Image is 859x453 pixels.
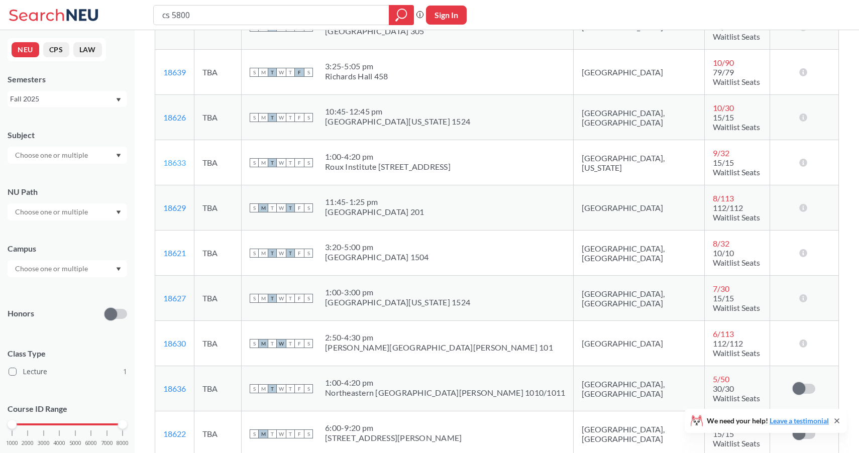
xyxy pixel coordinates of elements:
span: 30/30 Waitlist Seats [713,384,760,403]
span: 5 / 50 [713,374,729,384]
td: TBA [194,185,242,231]
td: [GEOGRAPHIC_DATA], [GEOGRAPHIC_DATA] [574,366,705,411]
span: T [286,339,295,348]
div: Dropdown arrow [8,147,127,164]
input: Choose one or multiple [10,206,94,218]
span: T [286,68,295,77]
span: 15/15 Waitlist Seats [713,293,760,312]
td: TBA [194,366,242,411]
div: Subject [8,130,127,141]
span: 2000 [22,440,34,446]
p: Honors [8,308,34,319]
svg: Dropdown arrow [116,210,121,214]
button: LAW [73,42,102,57]
span: M [259,294,268,303]
a: 18629 [163,203,186,212]
span: T [268,294,277,303]
span: 1000 [6,440,18,446]
span: W [277,339,286,348]
span: 15/15 Waitlist Seats [713,429,760,448]
span: 49/50 Waitlist Seats [713,22,760,41]
a: 18622 [163,429,186,438]
input: Choose one or multiple [10,263,94,275]
span: S [250,113,259,122]
span: S [304,339,313,348]
span: M [259,339,268,348]
span: F [295,339,304,348]
span: T [268,249,277,258]
span: Class Type [8,348,127,359]
div: 2:50 - 4:30 pm [325,332,553,343]
div: [GEOGRAPHIC_DATA] 1504 [325,252,429,262]
span: S [304,429,313,438]
span: M [259,384,268,393]
svg: Dropdown arrow [116,98,121,102]
span: 8 / 113 [713,193,734,203]
span: F [295,429,304,438]
a: 18630 [163,338,186,348]
span: S [304,203,313,212]
svg: Dropdown arrow [116,267,121,271]
span: T [286,203,295,212]
div: Campus [8,243,127,254]
div: [GEOGRAPHIC_DATA] 201 [325,207,424,217]
span: S [304,158,313,167]
div: 10:45 - 12:45 pm [325,106,470,117]
span: S [304,384,313,393]
span: S [250,384,259,393]
span: T [268,384,277,393]
span: F [295,68,304,77]
div: [STREET_ADDRESS][PERSON_NAME] [325,433,462,443]
div: Northeastern [GEOGRAPHIC_DATA][PERSON_NAME] 1010/1011 [325,388,565,398]
td: [GEOGRAPHIC_DATA] [574,50,705,95]
div: Semesters [8,74,127,85]
a: 18636 [163,384,186,393]
span: F [295,249,304,258]
span: W [277,68,286,77]
span: M [259,68,268,77]
td: TBA [194,231,242,276]
a: 18621 [163,248,186,258]
a: 18639 [163,67,186,77]
span: T [268,429,277,438]
a: 18627 [163,293,186,303]
span: W [277,203,286,212]
span: S [250,68,259,77]
div: 1:00 - 3:00 pm [325,287,470,297]
span: 10 / 30 [713,103,734,112]
button: CPS [43,42,69,57]
span: W [277,294,286,303]
span: 7000 [101,440,113,446]
span: T [286,384,295,393]
span: M [259,113,268,122]
span: 112/112 Waitlist Seats [713,203,760,222]
span: T [286,158,295,167]
td: [GEOGRAPHIC_DATA], [GEOGRAPHIC_DATA] [574,231,705,276]
td: [GEOGRAPHIC_DATA], [GEOGRAPHIC_DATA] [574,95,705,140]
div: [GEOGRAPHIC_DATA][US_STATE] 1524 [325,117,470,127]
span: W [277,429,286,438]
span: 10 / 90 [713,58,734,67]
div: Roux Institute [STREET_ADDRESS] [325,162,451,172]
span: 6 / 113 [713,329,734,338]
span: M [259,203,268,212]
span: W [277,113,286,122]
div: Dropdown arrow [8,260,127,277]
span: T [268,203,277,212]
td: [GEOGRAPHIC_DATA], [GEOGRAPHIC_DATA] [574,276,705,321]
span: T [286,113,295,122]
span: 6000 [85,440,97,446]
span: S [250,294,259,303]
span: F [295,158,304,167]
svg: magnifying glass [395,8,407,22]
td: TBA [194,95,242,140]
div: Richards Hall 458 [325,71,388,81]
a: Leave a testimonial [770,416,829,425]
label: Lecture [9,365,127,378]
span: S [250,339,259,348]
span: S [250,158,259,167]
div: [GEOGRAPHIC_DATA][US_STATE] 1524 [325,297,470,307]
input: Choose one or multiple [10,149,94,161]
td: TBA [194,50,242,95]
td: TBA [194,140,242,185]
